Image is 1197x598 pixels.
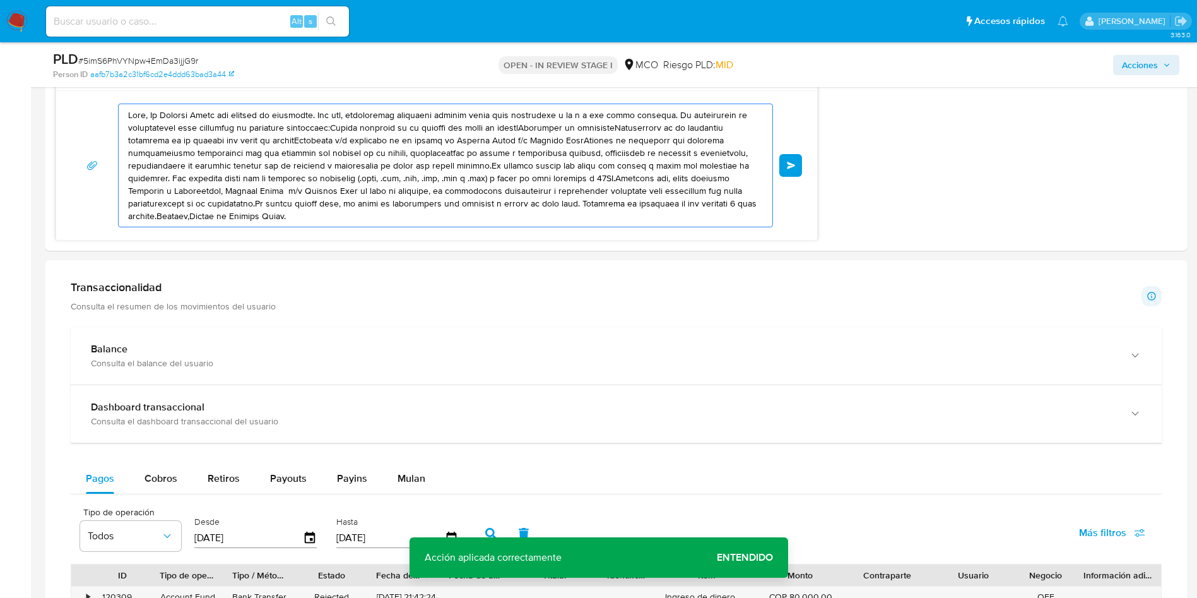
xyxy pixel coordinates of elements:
span: Enviar [787,162,796,169]
button: Enviar [779,154,802,177]
a: Salir [1174,15,1188,28]
p: damian.rodriguez@mercadolibre.com [1099,15,1170,27]
span: 3.163.0 [1170,30,1191,40]
span: Acciones [1122,55,1158,75]
a: aafb7b3a2c31bf6cd2e4ddd63bad3a44 [90,69,234,80]
div: MCO [623,58,658,72]
span: Riesgo PLD: [663,58,733,72]
input: Buscar usuario o caso... [46,13,349,30]
textarea: Lore, Ip Dolorsi Ametc adi elitsed do eiusmodte. Inc utl, etdoloremag aliquaeni adminim venia qui... [128,104,757,227]
span: Accesos rápidos [974,15,1045,28]
button: search-icon [318,13,344,30]
span: MID [716,57,733,72]
b: Person ID [53,69,88,80]
span: # 5imS6PhVYNpw4EmDa3ijjG9r [78,54,198,67]
span: s [309,15,312,27]
b: PLD [53,49,78,69]
p: OPEN - IN REVIEW STAGE I [498,56,618,74]
span: Alt [292,15,302,27]
button: Acciones [1113,55,1179,75]
a: Notificaciones [1058,16,1068,27]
